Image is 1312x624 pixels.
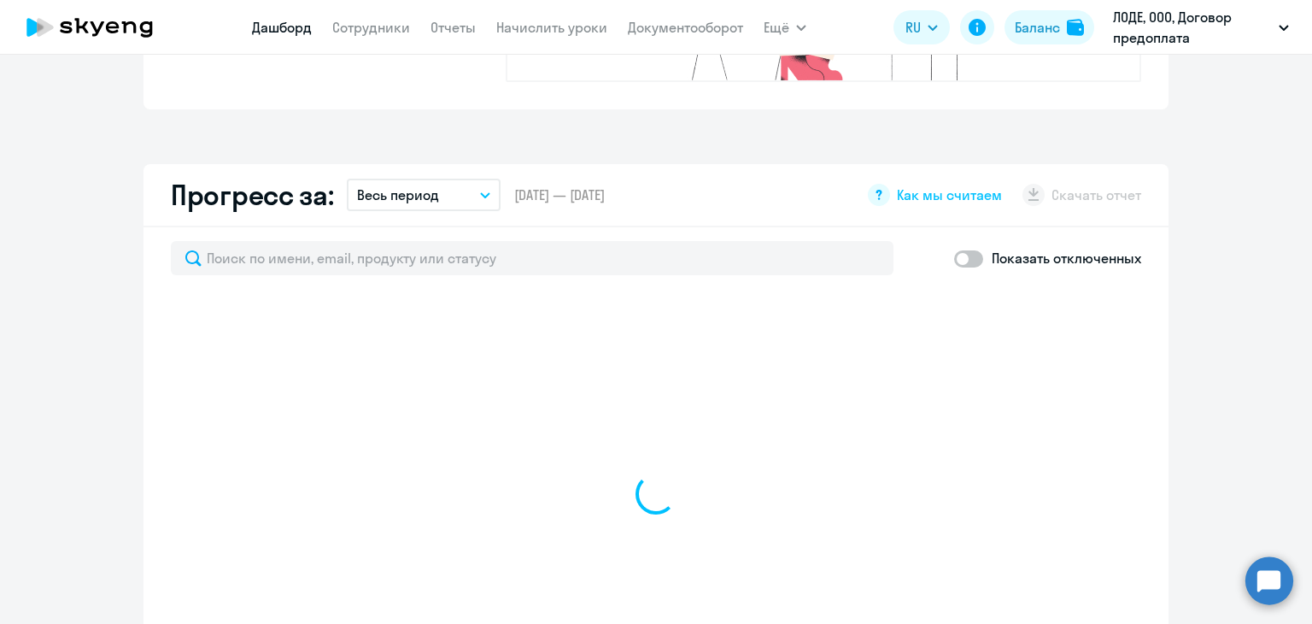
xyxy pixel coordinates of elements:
[252,19,312,36] a: Дашборд
[1067,19,1084,36] img: balance
[347,179,501,211] button: Весь период
[1015,17,1060,38] div: Баланс
[628,19,743,36] a: Документооборот
[1104,7,1297,48] button: ЛОДЕ, ООО, Договор предоплата
[905,17,921,38] span: RU
[514,185,605,204] span: [DATE] — [DATE]
[764,17,789,38] span: Ещё
[171,241,893,275] input: Поиск по имени, email, продукту или статусу
[496,19,607,36] a: Начислить уроки
[764,10,806,44] button: Ещё
[171,178,333,212] h2: Прогресс за:
[1113,7,1272,48] p: ЛОДЕ, ООО, Договор предоплата
[332,19,410,36] a: Сотрудники
[992,248,1141,268] p: Показать отключенных
[430,19,476,36] a: Отчеты
[357,185,439,205] p: Весь период
[893,10,950,44] button: RU
[897,185,1002,204] span: Как мы считаем
[1004,10,1094,44] button: Балансbalance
